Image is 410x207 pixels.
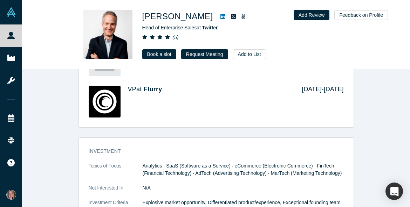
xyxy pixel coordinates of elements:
[334,10,388,20] button: Feedback on Profile
[128,86,292,93] h4: VP at
[83,10,132,59] img: Sean Galligan's Profile Image
[89,86,121,117] img: Flurry's Logo
[181,49,228,59] button: Request Meeting
[142,49,176,59] a: Book a slot
[294,10,330,20] button: Add Review
[143,199,344,206] p: Explosive market opportunity, Differentiated product/experience, Exceptional founding team
[142,10,213,23] h1: [PERSON_NAME]
[142,25,218,30] span: Head of Enterprise Sales at
[143,163,342,176] span: Analytics · SaaS (Software as a Service) · eCommerce (Electronic Commerce) · FinTech (Financial T...
[233,49,266,59] button: Add to List
[143,184,344,192] dd: N/A
[144,86,162,93] a: Flurry
[6,190,16,200] img: Anna Fahey's Account
[89,162,143,184] dt: Topics of Focus
[89,184,143,199] dt: Not Interested In
[292,86,343,117] div: [DATE] - [DATE]
[172,35,178,40] i: ( 5 )
[202,25,218,30] a: Twitter
[6,7,16,17] img: Alchemist Vault Logo
[89,148,334,155] h3: Investment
